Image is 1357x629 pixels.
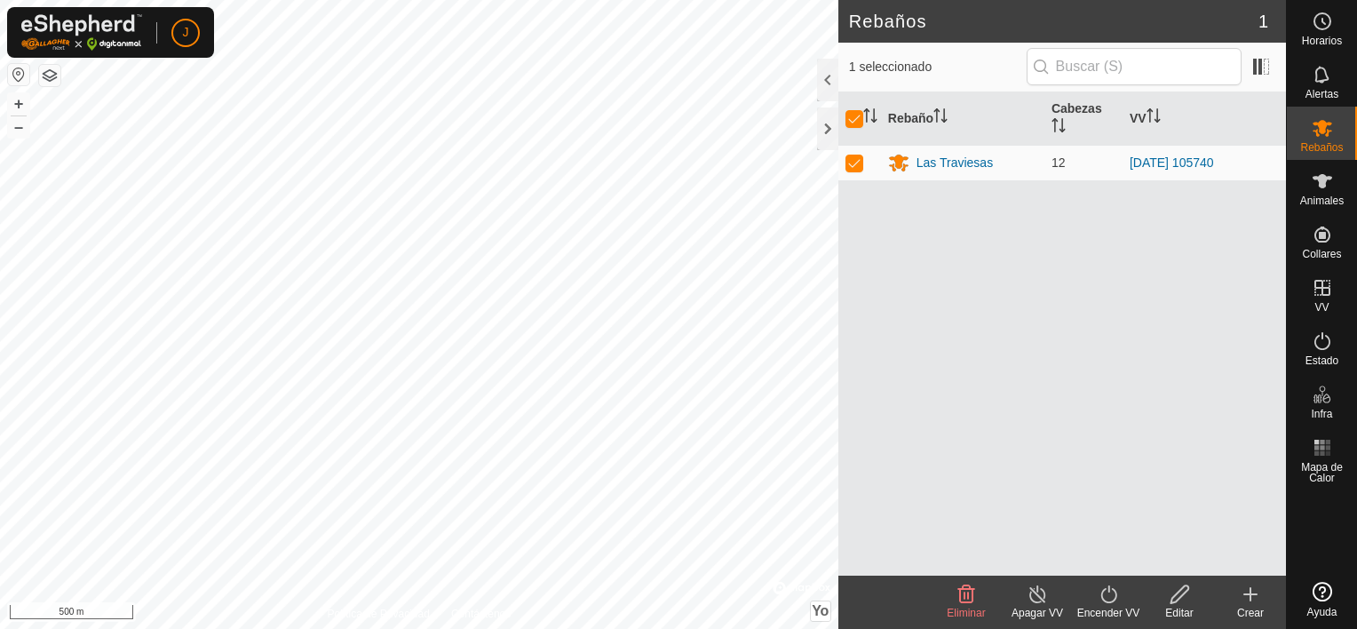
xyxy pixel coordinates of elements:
input: Buscar (S) [1027,48,1242,85]
a: Ayuda [1287,575,1357,625]
font: VV [1130,111,1147,125]
span: 12 [1051,155,1066,170]
span: Yo [812,603,829,618]
div: Apagar VV [1002,605,1073,621]
p-sorticon: Activar para ordenar [933,111,948,125]
div: Editar [1144,605,1215,621]
span: Infra [1311,409,1332,419]
span: VV [1314,302,1329,313]
span: 1 [1258,8,1268,35]
img: Logo Gallagher [21,14,142,51]
button: Restablecer Mapa [8,64,29,85]
button: + [8,93,29,115]
font: Cabezas [1051,101,1102,115]
p-sorticon: Activar para ordenar [1051,121,1066,135]
span: Mapa de Calor [1291,462,1353,483]
h2: Rebaños [849,11,1258,32]
a: Contáctenos [451,606,511,622]
div: Las Traviesas [917,154,993,172]
font: Rebaño [888,111,933,125]
span: Eliminar [947,607,985,619]
span: 1 seleccionado [849,58,1027,76]
span: Horarios [1302,36,1342,46]
p-sorticon: Activar para ordenar [1147,111,1161,125]
p-sorticon: Activar para ordenar [863,111,877,125]
button: Capas del Mapa [39,65,60,86]
button: – [8,116,29,138]
span: Animales [1300,195,1344,206]
div: Encender VV [1073,605,1144,621]
span: Rebaños [1300,142,1343,153]
span: J [183,23,189,42]
span: Ayuda [1307,607,1337,617]
div: Crear [1215,605,1286,621]
a: Política de Privacidad [327,606,429,622]
span: Estado [1305,355,1338,366]
button: Yo [811,601,830,621]
a: [DATE] 105740 [1130,155,1214,170]
span: Alertas [1305,89,1338,100]
span: Collares [1302,249,1341,259]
